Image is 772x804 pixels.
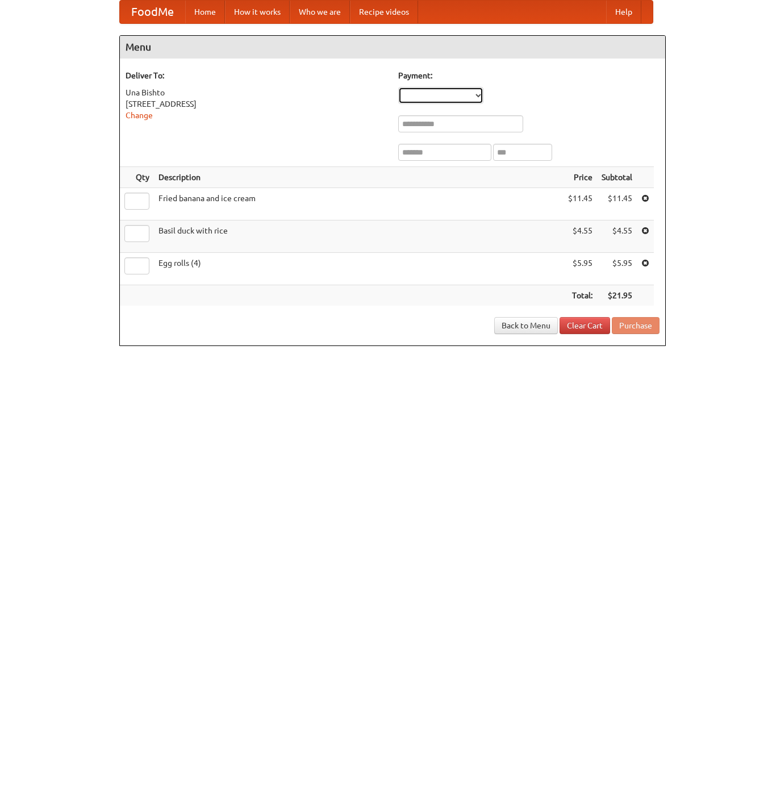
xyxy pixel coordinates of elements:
td: $4.55 [597,220,637,253]
th: Subtotal [597,167,637,188]
td: Egg rolls (4) [154,253,564,285]
td: Basil duck with rice [154,220,564,253]
td: $11.45 [597,188,637,220]
a: Recipe videos [350,1,418,23]
th: Price [564,167,597,188]
div: Una Bishto [126,87,387,98]
h5: Payment: [398,70,660,81]
td: $5.95 [564,253,597,285]
td: $4.55 [564,220,597,253]
a: FoodMe [120,1,185,23]
div: [STREET_ADDRESS] [126,98,387,110]
a: Clear Cart [560,317,610,334]
th: Total: [564,285,597,306]
th: $21.95 [597,285,637,306]
a: Change [126,111,153,120]
th: Qty [120,167,154,188]
a: Who we are [290,1,350,23]
td: $11.45 [564,188,597,220]
button: Purchase [612,317,660,334]
th: Description [154,167,564,188]
a: How it works [225,1,290,23]
a: Back to Menu [494,317,558,334]
a: Home [185,1,225,23]
td: Fried banana and ice cream [154,188,564,220]
td: $5.95 [597,253,637,285]
a: Help [606,1,641,23]
h4: Menu [120,36,665,59]
h5: Deliver To: [126,70,387,81]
